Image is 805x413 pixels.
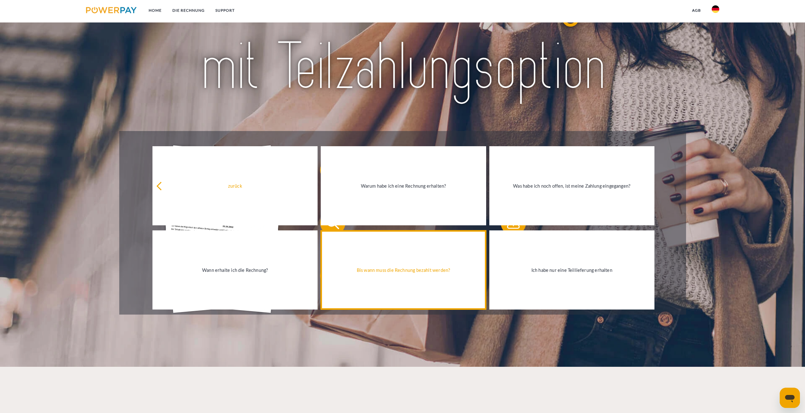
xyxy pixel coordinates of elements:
[687,5,706,16] a: agb
[325,181,482,190] div: Warum habe ich eine Rechnung erhalten?
[156,181,314,190] div: zurück
[86,7,137,13] img: logo-powerpay.svg
[489,146,654,225] a: Was habe ich noch offen, ist meine Zahlung eingegangen?
[210,5,240,16] a: SUPPORT
[156,266,314,274] div: Wann erhalte ich die Rechnung?
[493,266,651,274] div: Ich habe nur eine Teillieferung erhalten
[780,388,800,408] iframe: Schaltfläche zum Öffnen des Messaging-Fensters
[167,5,210,16] a: DIE RECHNUNG
[493,181,651,190] div: Was habe ich noch offen, ist meine Zahlung eingegangen?
[325,266,482,274] div: Bis wann muss die Rechnung bezahlt werden?
[143,5,167,16] a: Home
[712,5,719,13] img: de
